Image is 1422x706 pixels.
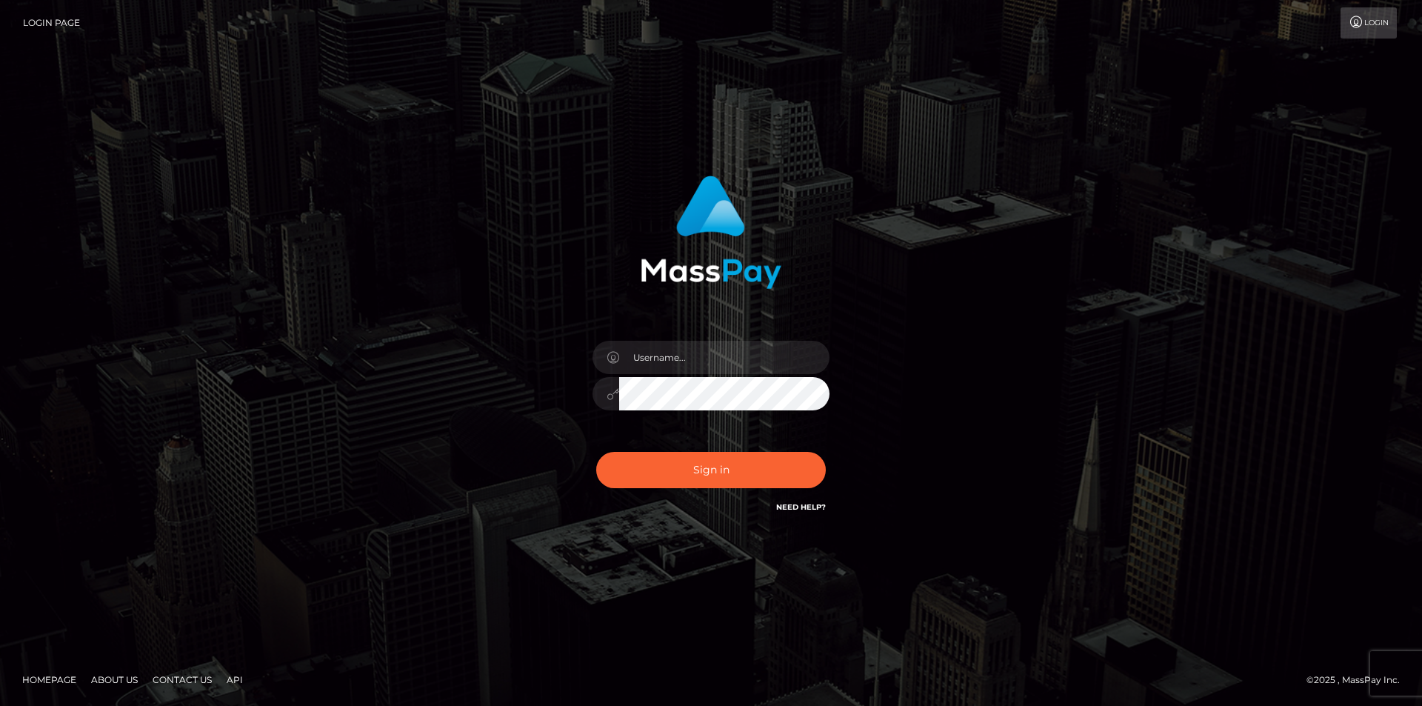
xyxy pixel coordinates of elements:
[16,668,82,691] a: Homepage
[1341,7,1397,39] a: Login
[619,341,829,374] input: Username...
[221,668,249,691] a: API
[1306,672,1411,688] div: © 2025 , MassPay Inc.
[23,7,80,39] a: Login Page
[776,502,826,512] a: Need Help?
[147,668,218,691] a: Contact Us
[85,668,144,691] a: About Us
[641,176,781,289] img: MassPay Login
[596,452,826,488] button: Sign in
